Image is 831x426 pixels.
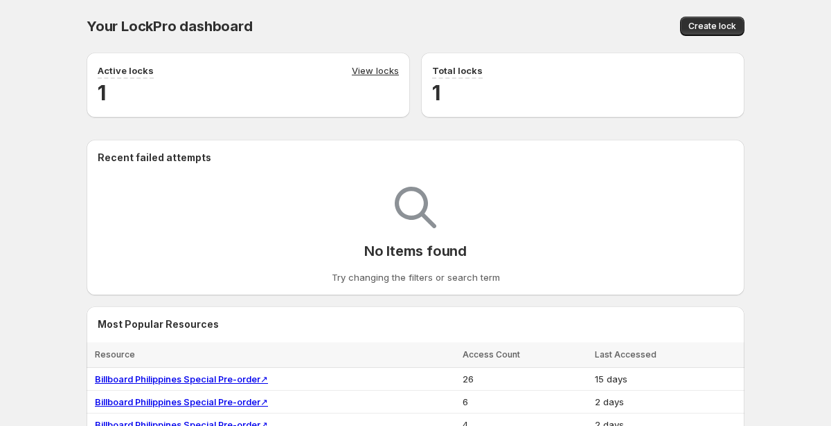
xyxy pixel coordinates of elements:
[432,64,483,77] p: Total locks
[332,270,500,284] p: Try changing the filters or search term
[680,17,744,36] button: Create lock
[395,187,436,228] img: Empty search results
[87,18,253,35] span: Your LockPro dashboard
[98,151,211,165] h2: Recent failed attempts
[98,317,733,331] h2: Most Popular Resources
[95,396,268,407] a: Billboard Philippines Special Pre-order↗
[458,391,590,414] td: 6
[95,373,268,385] a: Billboard Philippines Special Pre-order↗
[688,21,736,32] span: Create lock
[95,349,135,360] span: Resource
[364,243,467,259] p: No Items found
[591,368,744,391] td: 15 days
[591,391,744,414] td: 2 days
[98,79,399,106] h2: 1
[595,349,656,360] span: Last Accessed
[463,349,520,360] span: Access Count
[458,368,590,391] td: 26
[432,79,733,106] h2: 1
[98,64,154,77] p: Active locks
[352,64,399,79] a: View locks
